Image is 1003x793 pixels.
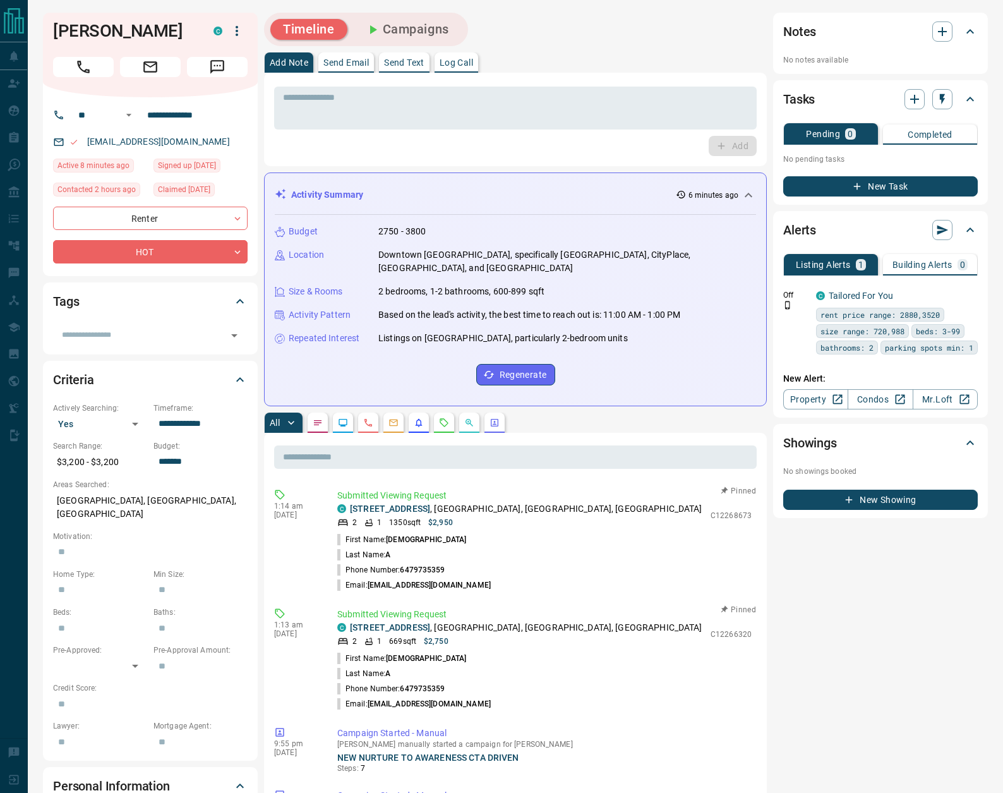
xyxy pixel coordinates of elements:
svg: Notes [313,418,323,428]
p: 2 bedrooms, 1-2 bathrooms, 600-899 sqft [378,285,544,298]
h2: Criteria [53,370,94,390]
p: Budget [289,225,318,238]
p: 0 [960,260,965,269]
p: Completed [908,130,952,139]
div: Alerts [783,215,978,245]
span: A [385,550,390,559]
span: rent price range: 2880,3520 [820,308,940,321]
p: [DATE] [274,748,318,757]
svg: Agent Actions [489,418,500,428]
p: 1:14 am [274,502,318,511]
p: Motivation: [53,531,248,542]
p: Repeated Interest [289,332,359,345]
p: No pending tasks [783,150,978,169]
p: 9:55 pm [274,739,318,748]
p: First Name: [337,534,466,545]
div: Criteria [53,365,248,395]
div: Showings [783,428,978,458]
span: Call [53,57,114,77]
svg: Push Notification Only [783,301,792,310]
p: 1 [858,260,863,269]
h2: Tasks [783,89,815,109]
p: $2,950 [428,517,453,528]
p: Pre-Approved: [53,645,147,656]
p: 1 [377,636,381,647]
button: New Showing [783,490,978,510]
div: condos.ca [213,27,222,35]
p: Listing Alerts [796,260,851,269]
div: Activity Summary6 minutes ago [275,183,756,207]
p: 669 sqft [389,636,416,647]
p: 2750 - 3800 [378,225,426,238]
p: Pre-Approval Amount: [153,645,248,656]
div: HOT [53,240,248,263]
p: C12266320 [711,629,752,640]
div: Notes [783,16,978,47]
p: Submitted Viewing Request [337,608,752,621]
span: [EMAIL_ADDRESS][DOMAIN_NAME] [368,581,491,590]
a: Tailored For You [829,291,893,301]
p: Beds: [53,607,147,618]
p: 2 [352,517,357,528]
p: $2,750 [424,636,448,647]
a: Condos [848,389,913,409]
p: Listings on [GEOGRAPHIC_DATA], particularly 2-bedroom units [378,332,628,345]
span: 7 [361,764,365,773]
div: Tue Aug 25 2020 [153,159,248,176]
p: 1350 sqft [389,517,421,528]
p: , [GEOGRAPHIC_DATA], [GEOGRAPHIC_DATA], [GEOGRAPHIC_DATA] [350,621,702,634]
p: Budget: [153,440,248,452]
p: [PERSON_NAME] manually started a campaign for [PERSON_NAME] [337,740,752,749]
h1: [PERSON_NAME] [53,21,195,41]
p: $3,200 - $3,200 [53,452,147,473]
p: Credit Score: [53,682,248,694]
p: , [GEOGRAPHIC_DATA], [GEOGRAPHIC_DATA], [GEOGRAPHIC_DATA] [350,502,702,516]
p: [DATE] [274,511,318,519]
div: Tasks [783,84,978,114]
p: Last Name: [337,668,390,679]
svg: Email Valid [69,138,78,147]
p: Downtown [GEOGRAPHIC_DATA], specifically [GEOGRAPHIC_DATA], CityPlace, [GEOGRAPHIC_DATA], and [GE... [378,248,756,275]
svg: Emails [388,418,399,428]
span: Claimed [DATE] [158,183,210,196]
p: Phone Number: [337,683,445,694]
button: Pinned [720,604,757,615]
p: Lawyer: [53,720,147,732]
p: [DATE] [274,629,318,638]
p: 1 [377,517,381,528]
span: A [385,669,390,678]
p: Send Text [384,58,424,67]
p: Phone Number: [337,564,445,576]
a: Mr.Loft [913,389,978,409]
p: Size & Rooms [289,285,343,298]
h2: Alerts [783,220,816,240]
button: Timeline [270,19,347,40]
svg: Requests [439,418,449,428]
div: Sat Aug 16 2025 [53,183,147,200]
p: Baths: [153,607,248,618]
span: beds: 3-99 [916,325,960,337]
span: bathrooms: 2 [820,341,874,354]
p: 6 minutes ago [688,190,738,201]
div: Tue Aug 25 2020 [153,183,248,200]
p: Home Type: [53,569,147,580]
div: condos.ca [337,504,346,513]
a: Property [783,389,848,409]
p: Add Note [270,58,308,67]
p: Search Range: [53,440,147,452]
div: condos.ca [816,291,825,300]
a: NEW NURTURE TO AWARENESS CTA DRIVEN [337,753,519,763]
svg: Opportunities [464,418,474,428]
button: Regenerate [476,364,555,385]
span: [DEMOGRAPHIC_DATA] [386,535,466,544]
span: Email [120,57,181,77]
p: Email: [337,579,491,591]
div: Yes [53,414,147,434]
button: Open [225,327,243,344]
p: Activity Pattern [289,308,351,322]
p: Building Alerts [892,260,952,269]
span: Contacted 2 hours ago [57,183,136,196]
span: [DEMOGRAPHIC_DATA] [386,654,466,663]
p: 1:13 am [274,620,318,629]
h2: Showings [783,433,837,453]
